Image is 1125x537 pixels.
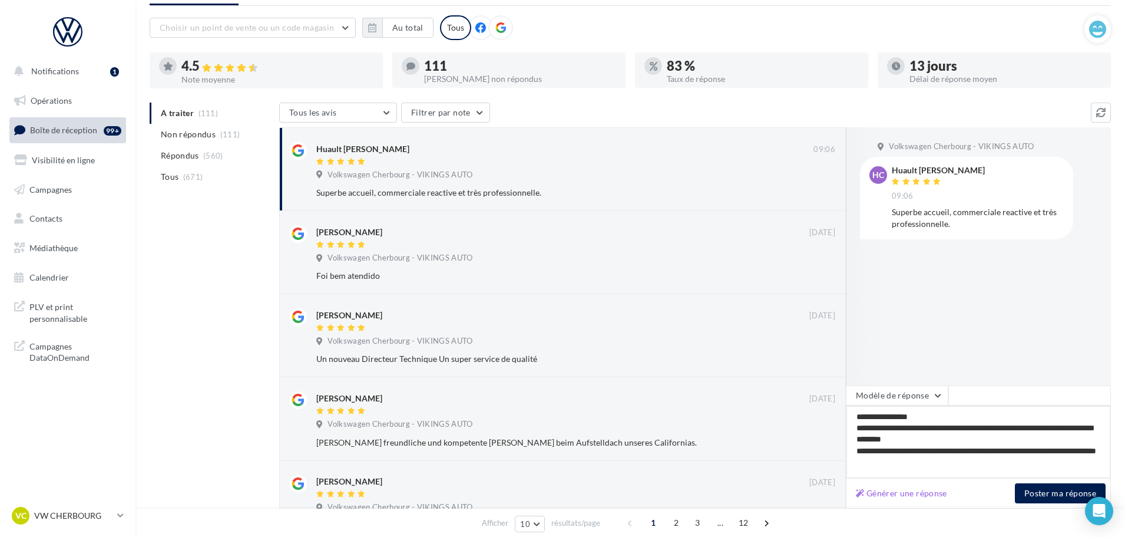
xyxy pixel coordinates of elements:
[711,513,730,532] span: ...
[220,130,240,139] span: (111)
[667,75,859,83] div: Taux de réponse
[424,75,616,83] div: [PERSON_NAME] non répondus
[515,516,545,532] button: 10
[161,150,199,162] span: Répondus
[316,393,382,404] div: [PERSON_NAME]
[809,311,835,321] span: [DATE]
[160,22,334,32] span: Choisir un point de vente ou un code magasin
[7,236,128,261] a: Médiathèque
[813,144,835,155] span: 09:06
[734,513,753,532] span: 12
[316,437,759,449] div: [PERSON_NAME] freundliche und kompetente [PERSON_NAME] beim Aufstelldach unseres Californias.
[31,66,79,76] span: Notifications
[150,18,356,38] button: Choisir un point de vente ou un code magasin
[892,191,914,202] span: 09:06
[889,141,1034,152] span: Volkswagen Cherbourg - VIKINGS AUTO
[362,18,434,38] button: Au total
[15,510,27,522] span: VC
[809,228,835,238] span: [DATE]
[909,60,1101,73] div: 13 jours
[203,151,223,160] span: (560)
[482,518,508,529] span: Afficher
[7,334,128,368] a: Campagnes DataOnDemand
[316,353,759,365] div: Un nouveau Directeur Technique Un super service de qualité
[29,338,121,364] span: Campagnes DataOnDemand
[183,172,203,182] span: (671)
[851,486,952,500] button: Générer une réponse
[846,386,948,406] button: Modèle de réponse
[327,336,472,347] span: Volkswagen Cherbourg - VIKINGS AUTO
[32,155,95,165] span: Visibilité en ligne
[872,169,884,181] span: HC
[892,206,1064,230] div: Superbe accueil, commerciale reactive et très professionnelle.
[29,213,62,223] span: Contacts
[667,513,686,532] span: 2
[1015,483,1106,503] button: Poster ma réponse
[7,177,128,202] a: Campagnes
[161,171,178,183] span: Tous
[909,75,1101,83] div: Délai de réponse moyen
[327,419,472,430] span: Volkswagen Cherbourg - VIKINGS AUTO
[644,513,663,532] span: 1
[29,184,72,194] span: Campagnes
[7,59,124,84] button: Notifications 1
[316,187,759,199] div: Superbe accueil, commerciale reactive et très professionnelle.
[181,60,373,73] div: 4.5
[424,60,616,73] div: 111
[7,265,128,290] a: Calendrier
[7,294,128,329] a: PLV et print personnalisable
[327,253,472,263] span: Volkswagen Cherbourg - VIKINGS AUTO
[440,15,471,40] div: Tous
[520,519,530,529] span: 10
[110,67,119,77] div: 1
[316,226,382,238] div: [PERSON_NAME]
[31,95,72,106] span: Opérations
[279,103,397,123] button: Tous les avis
[289,107,337,117] span: Tous les avis
[316,270,759,282] div: Foi bem atendido
[892,166,985,174] div: Huault [PERSON_NAME]
[161,129,216,140] span: Non répondus
[29,272,69,282] span: Calendrier
[34,510,113,522] p: VW CHERBOURG
[809,394,835,404] span: [DATE]
[316,143,409,155] div: Huault [PERSON_NAME]
[7,206,128,231] a: Contacts
[382,18,434,38] button: Au total
[401,103,490,123] button: Filtrer par note
[29,243,78,253] span: Médiathèque
[29,299,121,324] span: PLV et print personnalisable
[316,476,382,487] div: [PERSON_NAME]
[7,88,128,113] a: Opérations
[1085,497,1113,525] div: Open Intercom Messenger
[30,125,97,135] span: Boîte de réception
[688,513,707,532] span: 3
[7,148,128,173] a: Visibilité en ligne
[7,117,128,143] a: Boîte de réception99+
[181,75,373,84] div: Note moyenne
[104,126,121,136] div: 99+
[316,309,382,321] div: [PERSON_NAME]
[551,518,600,529] span: résultats/page
[809,477,835,488] span: [DATE]
[327,502,472,513] span: Volkswagen Cherbourg - VIKINGS AUTO
[667,60,859,73] div: 83 %
[9,505,126,527] a: VC VW CHERBOURG
[327,170,472,180] span: Volkswagen Cherbourg - VIKINGS AUTO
